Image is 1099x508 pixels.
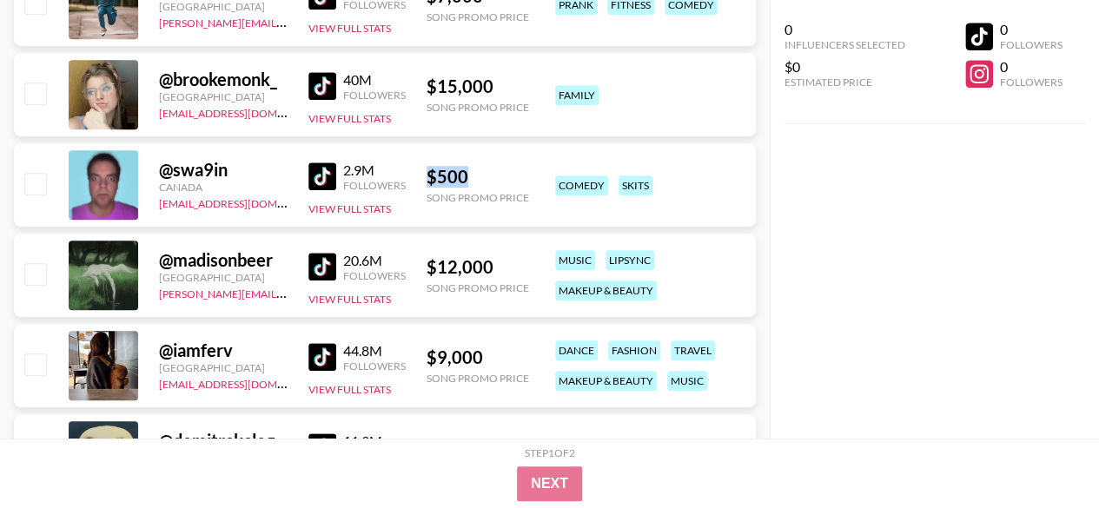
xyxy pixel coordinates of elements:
[427,76,529,97] div: $ 15,000
[555,175,608,195] div: comedy
[525,446,575,459] div: Step 1 of 2
[606,250,654,270] div: lipsync
[1000,38,1063,51] div: Followers
[555,85,599,105] div: family
[308,293,391,306] button: View Full Stats
[343,432,406,450] div: 11.3M
[608,340,660,360] div: fashion
[427,281,529,294] div: Song Promo Price
[308,22,391,35] button: View Full Stats
[343,342,406,360] div: 44.8M
[159,361,288,374] div: [GEOGRAPHIC_DATA]
[427,372,529,385] div: Song Promo Price
[159,194,334,210] a: [EMAIL_ADDRESS][DOMAIN_NAME]
[785,58,905,76] div: $0
[159,340,288,361] div: @ iamferv
[159,181,288,194] div: Canada
[159,159,288,181] div: @ swa9in
[159,249,288,271] div: @ madisonbeer
[308,343,336,371] img: TikTok
[427,10,529,23] div: Song Promo Price
[159,284,416,300] a: [PERSON_NAME][EMAIL_ADDRESS][DOMAIN_NAME]
[427,346,529,368] div: $ 9,000
[343,360,406,373] div: Followers
[308,72,336,100] img: TikTok
[555,371,657,391] div: makeup & beauty
[343,252,406,269] div: 20.6M
[159,103,334,120] a: [EMAIL_ADDRESS][DOMAIN_NAME]
[555,250,595,270] div: music
[308,162,336,190] img: TikTok
[343,162,406,179] div: 2.9M
[785,38,905,51] div: Influencers Selected
[159,430,288,452] div: @ demitrakalogeras
[785,76,905,89] div: Estimated Price
[427,191,529,204] div: Song Promo Price
[555,280,657,300] div: makeup & beauty
[343,89,406,102] div: Followers
[785,21,905,38] div: 0
[308,112,391,125] button: View Full Stats
[427,101,529,114] div: Song Promo Price
[1012,421,1078,487] iframe: Drift Widget Chat Controller
[427,256,529,278] div: $ 12,000
[343,269,406,282] div: Followers
[427,437,529,459] div: $ 5,000
[308,433,336,461] img: TikTok
[308,202,391,215] button: View Full Stats
[343,179,406,192] div: Followers
[159,374,334,391] a: [EMAIL_ADDRESS][DOMAIN_NAME]
[308,253,336,280] img: TikTok
[427,166,529,188] div: $ 500
[1000,21,1063,38] div: 0
[159,271,288,284] div: [GEOGRAPHIC_DATA]
[1000,76,1063,89] div: Followers
[1000,58,1063,76] div: 0
[308,383,391,396] button: View Full Stats
[555,340,598,360] div: dance
[667,371,707,391] div: music
[671,340,715,360] div: travel
[159,90,288,103] div: [GEOGRAPHIC_DATA]
[619,175,652,195] div: skits
[343,71,406,89] div: 40M
[159,69,288,90] div: @ brookemonk_
[517,466,582,501] button: Next
[159,13,416,30] a: [PERSON_NAME][EMAIL_ADDRESS][DOMAIN_NAME]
